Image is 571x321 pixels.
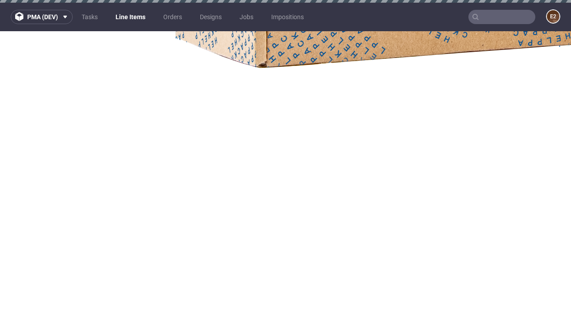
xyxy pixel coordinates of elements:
[158,10,187,24] a: Orders
[110,10,151,24] a: Line Items
[234,10,259,24] a: Jobs
[547,10,559,23] figcaption: e2
[194,10,227,24] a: Designs
[27,14,58,20] span: pma (dev)
[266,10,309,24] a: Impositions
[11,10,73,24] button: pma (dev)
[76,10,103,24] a: Tasks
